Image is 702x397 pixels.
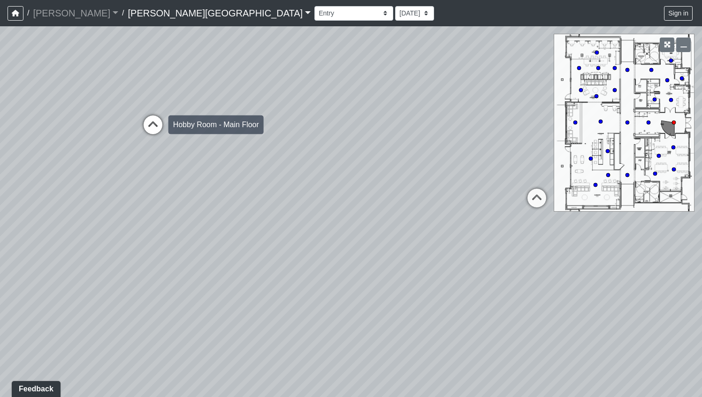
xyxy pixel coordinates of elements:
button: Sign in [664,6,693,21]
a: [PERSON_NAME] [33,4,118,23]
div: Hobby Room - Main Floor [168,115,264,134]
iframe: Ybug feedback widget [7,378,65,397]
span: / [23,4,33,23]
span: / [118,4,128,23]
a: [PERSON_NAME][GEOGRAPHIC_DATA] [128,4,311,23]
